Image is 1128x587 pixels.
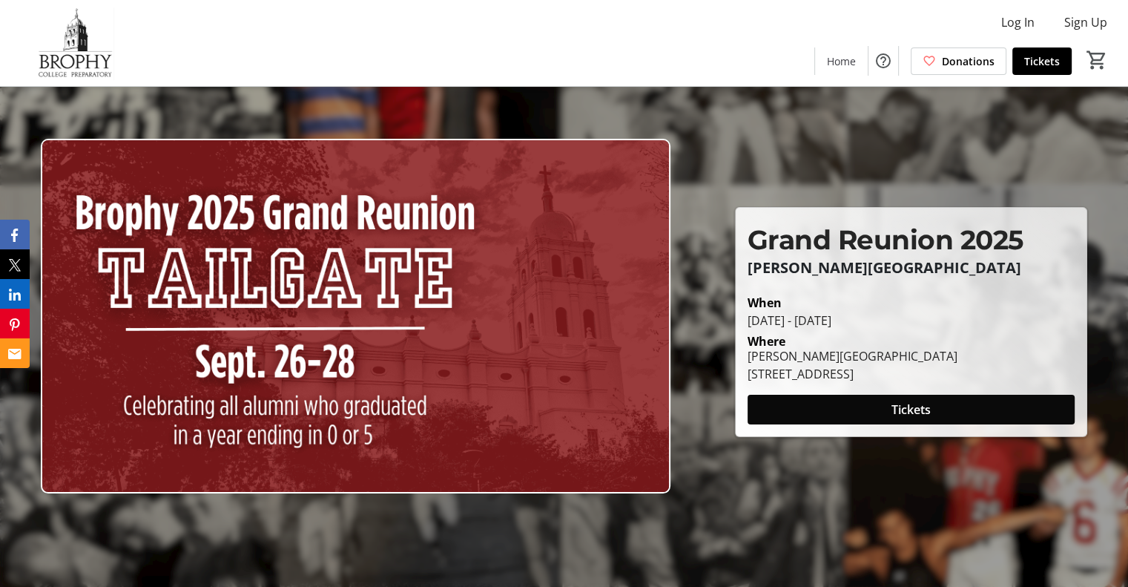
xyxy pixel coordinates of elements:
[911,47,1006,75] a: Donations
[748,223,1023,256] span: Grand Reunion 2025
[815,47,868,75] a: Home
[748,294,782,312] div: When
[1012,47,1072,75] a: Tickets
[9,6,141,80] img: Brophy College Preparatory 's Logo
[1064,13,1107,31] span: Sign Up
[1084,47,1110,73] button: Cart
[748,365,957,383] div: [STREET_ADDRESS]
[827,53,856,69] span: Home
[868,46,898,76] button: Help
[989,10,1046,34] button: Log In
[748,395,1075,424] button: Tickets
[748,335,785,347] div: Where
[891,401,931,419] span: Tickets
[942,53,995,69] span: Donations
[748,312,1075,329] div: [DATE] - [DATE]
[748,347,957,365] div: [PERSON_NAME][GEOGRAPHIC_DATA]
[1001,13,1035,31] span: Log In
[748,260,1075,276] p: [PERSON_NAME][GEOGRAPHIC_DATA]
[1052,10,1119,34] button: Sign Up
[1024,53,1060,69] span: Tickets
[41,139,670,493] img: Campaign CTA Media Photo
